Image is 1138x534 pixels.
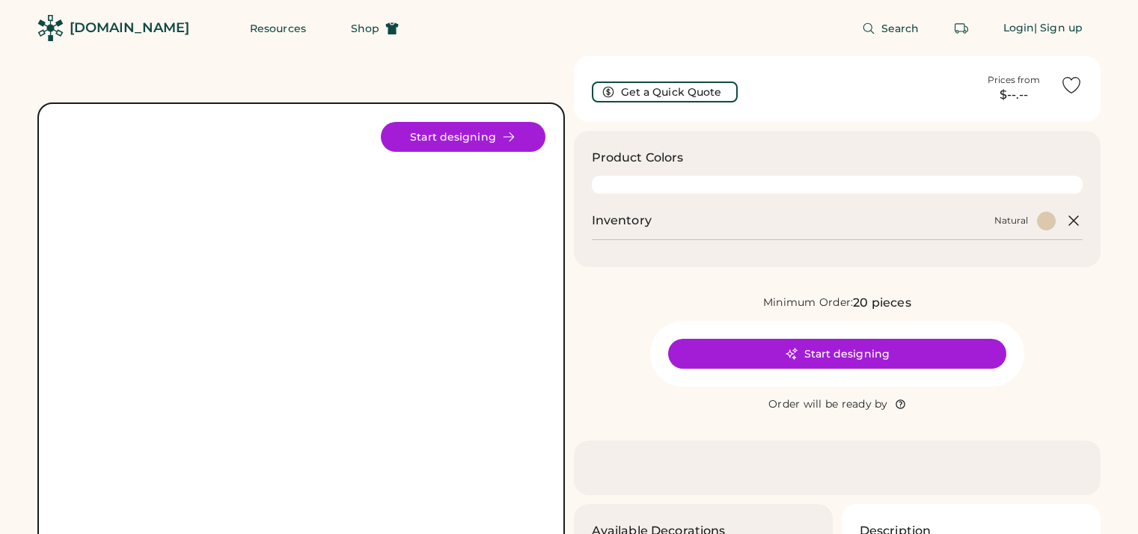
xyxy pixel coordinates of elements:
span: Shop [351,23,379,34]
button: Retrieve an order [946,13,976,43]
img: Rendered Logo - Screens [37,15,64,41]
div: [DOMAIN_NAME] [70,19,189,37]
div: $--.-- [976,86,1051,104]
button: Shop [333,13,417,43]
h3: Product Colors [592,149,684,167]
h2: Inventory [592,212,652,230]
button: Start designing [381,122,545,152]
div: Login [1003,21,1035,36]
div: 20 pieces [853,294,911,312]
div: Order will be ready by [768,397,888,412]
button: Start designing [668,339,1006,369]
div: Natural [994,215,1028,227]
div: Prices from [988,74,1040,86]
button: Search [844,13,937,43]
button: Resources [232,13,324,43]
button: Get a Quick Quote [592,82,738,102]
span: Search [881,23,920,34]
div: | Sign up [1034,21,1083,36]
div: Minimum Order: [763,295,854,310]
